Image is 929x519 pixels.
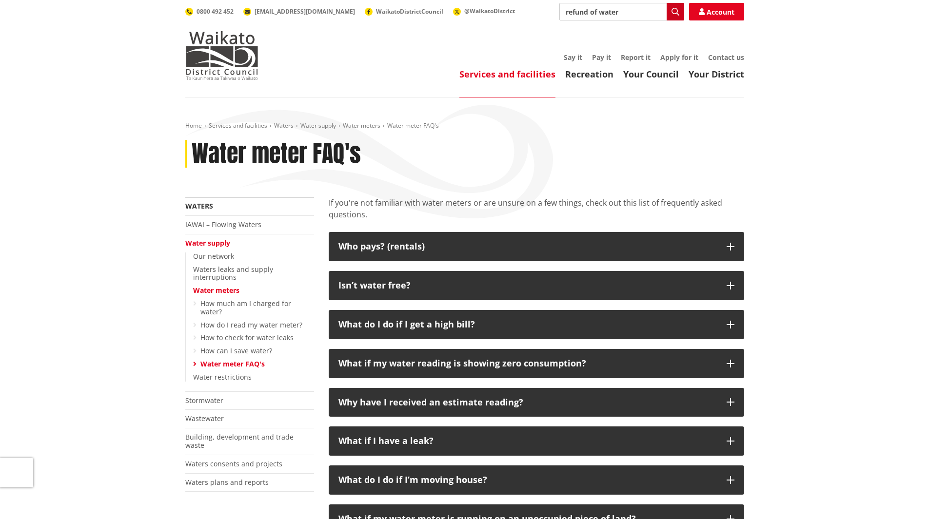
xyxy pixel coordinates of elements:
a: How much am I charged for water? [200,299,291,316]
span: @WaikatoDistrict [464,7,515,15]
p: What do I do if I get a high bill? [338,320,717,329]
a: Your District [689,68,744,80]
span: WaikatoDistrictCouncil [376,7,443,16]
a: Services and facilities [209,121,267,130]
a: 0800 492 452 [185,7,234,16]
span: Water meter FAQ's [387,121,439,130]
span: [EMAIL_ADDRESS][DOMAIN_NAME] [255,7,355,16]
iframe: Messenger Launcher [884,478,919,513]
a: Waters plans and reports [185,478,269,487]
a: How to check for water leaks [200,333,294,342]
a: Report it [621,53,651,62]
a: Say it [564,53,582,62]
button: What do I do if I’m moving house? [329,465,744,495]
a: Building, development and trade waste [185,432,294,450]
button: Why have I received an estimate reading? [329,388,744,417]
input: Search input [559,3,684,20]
button: What if my water reading is showing zero consumption? [329,349,744,378]
a: Apply for it [660,53,698,62]
a: Water supply [185,238,230,248]
a: [EMAIL_ADDRESS][DOMAIN_NAME] [243,7,355,16]
p: Isn’t water free? [338,281,717,290]
a: How can I save water? [200,346,272,355]
a: Pay it [592,53,611,62]
a: Waters consents and projects [185,459,282,468]
h1: Water meter FAQ's [192,140,361,168]
button: Who pays? (rentals) [329,232,744,261]
a: Water meters [193,286,239,295]
a: WaikatoDistrictCouncil [365,7,443,16]
p: What if I have a leak? [338,436,717,446]
a: Your Council [623,68,679,80]
span: 0800 492 452 [197,7,234,16]
a: Recreation [565,68,613,80]
a: Wastewater [185,414,224,423]
a: Water meters [343,121,380,130]
a: Waters [185,201,213,211]
p: Who pays? (rentals) [338,242,717,251]
a: @WaikatoDistrict [453,7,515,15]
img: Waikato District Council - Te Kaunihera aa Takiwaa o Waikato [185,31,258,80]
p: What if my water reading is showing zero consumption? [338,359,717,368]
div: If you're not familiar with water meters or are unsure on a few things, check out this list of fr... [329,197,744,232]
button: Isn’t water free? [329,271,744,300]
a: Waters leaks and supply interruptions [193,265,273,282]
a: Water supply [300,121,336,130]
p: What do I do if I’m moving house? [338,475,717,485]
a: Water restrictions [193,372,252,382]
button: What if I have a leak? [329,426,744,456]
a: IAWAI – Flowing Waters [185,220,261,229]
a: Waters [274,121,294,130]
a: Stormwater [185,396,223,405]
button: What do I do if I get a high bill? [329,310,744,339]
a: Account [689,3,744,20]
p: Why have I received an estimate reading? [338,398,717,407]
a: Contact us [708,53,744,62]
a: Water meter FAQ's [200,359,265,368]
a: Services and facilities [459,68,555,80]
a: How do I read my water meter? [200,320,302,329]
a: Home [185,121,202,130]
nav: breadcrumb [185,122,744,130]
a: Our network [193,251,234,261]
